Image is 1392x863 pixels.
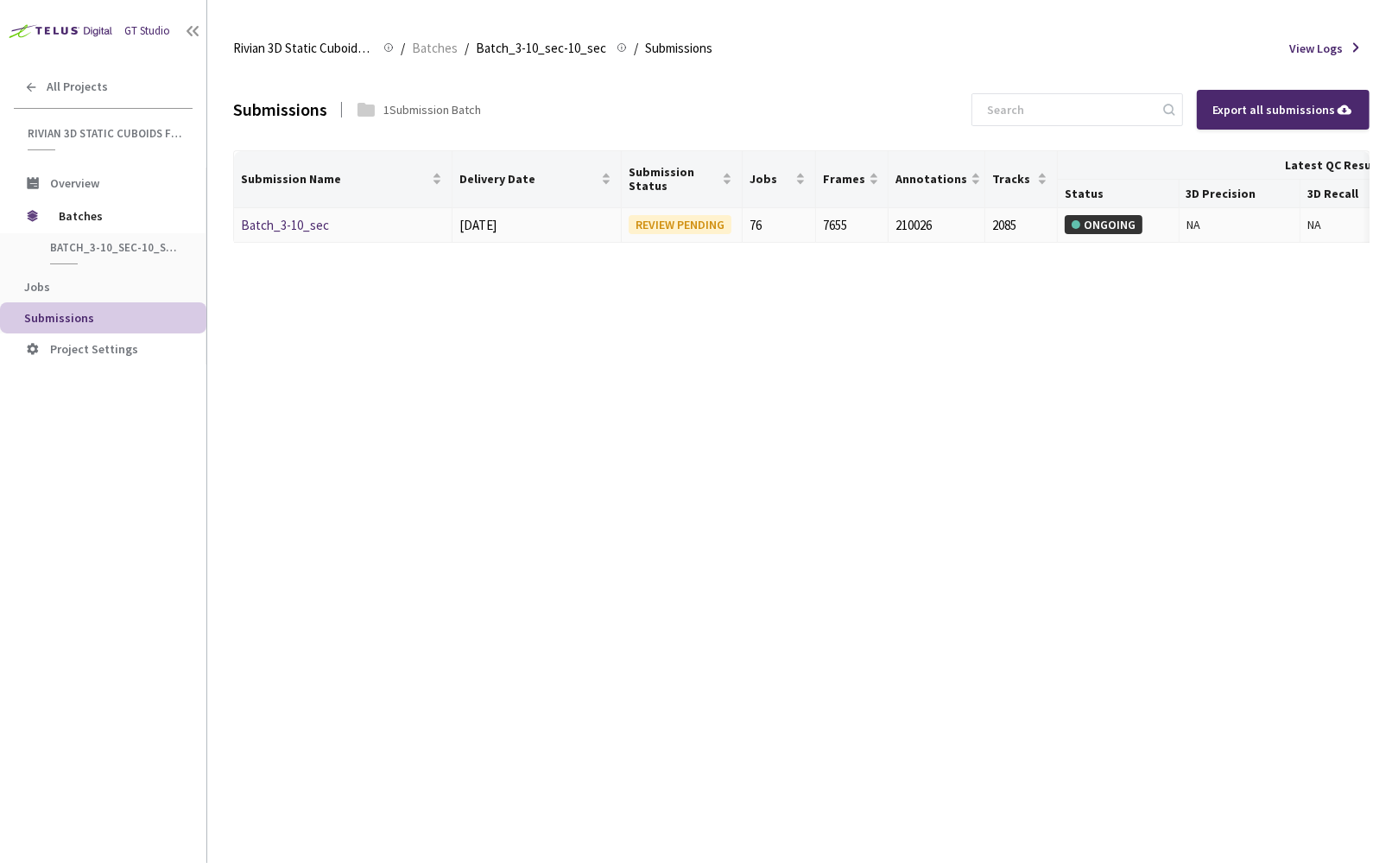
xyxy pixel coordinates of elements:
span: Batch_3-10_sec-10_sec [50,240,178,255]
th: Status [1058,180,1179,208]
div: 2085 [992,215,1050,236]
input: Search [977,94,1161,125]
li: / [401,38,405,59]
span: Batches [59,199,177,233]
div: GT Studio [124,22,170,40]
span: Rivian 3D Static Cuboids fixed[2024-25] [233,38,373,59]
div: Export all submissions [1212,100,1354,119]
span: Project Settings [50,341,138,357]
div: Submissions [233,96,327,123]
div: 210026 [895,215,978,236]
th: Submission Name [234,151,452,208]
div: REVIEW PENDING [629,215,731,234]
a: Batch_3-10_sec [241,217,329,233]
span: Frames [823,172,865,186]
span: Submissions [645,38,712,59]
th: Submission Status [622,151,743,208]
th: Frames [816,151,889,208]
th: 3D Precision [1180,180,1300,208]
span: All Projects [47,79,108,94]
span: Delivery Date [459,172,598,186]
th: Tracks [985,151,1058,208]
span: Batch_3-10_sec-10_sec [476,38,606,59]
div: 1 Submission Batch [383,100,481,119]
th: Jobs [743,151,815,208]
span: Batches [412,38,458,59]
a: Batches [408,38,461,57]
span: Overview [50,175,99,191]
div: 7655 [823,215,881,236]
span: Jobs [750,172,791,186]
div: NA [1307,215,1389,234]
div: NA [1186,215,1293,234]
th: Annotations [889,151,985,208]
span: Submission Status [629,165,718,193]
div: [DATE] [459,215,614,236]
span: Jobs [24,279,50,295]
div: 76 [750,215,807,236]
span: Submission Name [241,172,428,186]
li: / [465,38,469,59]
li: / [634,38,638,59]
span: Submissions [24,310,94,326]
span: Rivian 3D Static Cuboids fixed[2024-25] [28,126,182,141]
div: ONGOING [1065,215,1142,234]
span: Annotations [895,172,967,186]
span: Tracks [992,172,1034,186]
th: Delivery Date [452,151,622,208]
span: View Logs [1289,39,1343,58]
